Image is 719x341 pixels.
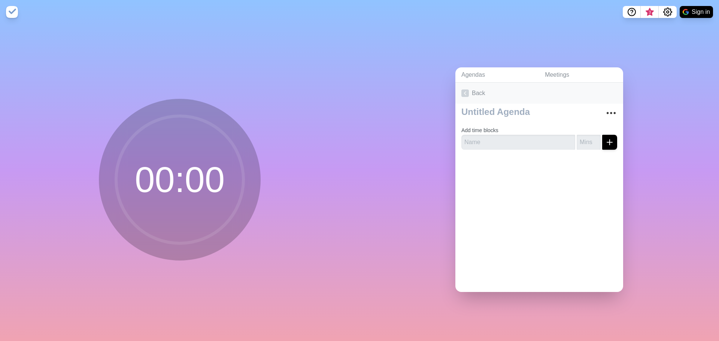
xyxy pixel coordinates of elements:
[6,6,18,18] img: timeblocks logo
[461,135,575,150] input: Name
[455,67,539,83] a: Agendas
[641,6,659,18] button: What’s new
[539,67,623,83] a: Meetings
[461,127,498,133] label: Add time blocks
[683,9,689,15] img: google logo
[680,6,713,18] button: Sign in
[577,135,601,150] input: Mins
[659,6,677,18] button: Settings
[623,6,641,18] button: Help
[455,83,623,104] a: Back
[604,106,619,121] button: More
[647,9,653,15] span: 3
